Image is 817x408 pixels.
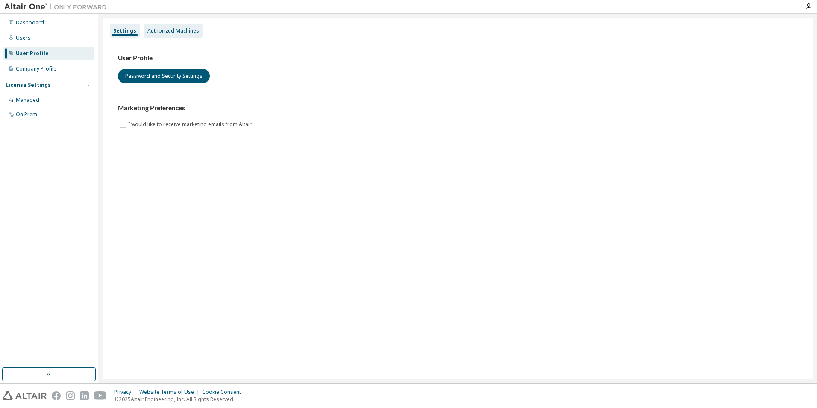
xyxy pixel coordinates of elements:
h3: User Profile [118,54,797,62]
div: Dashboard [16,19,44,26]
div: Users [16,35,31,41]
img: instagram.svg [66,391,75,400]
div: Authorized Machines [147,27,199,34]
button: Password and Security Settings [118,69,210,83]
img: linkedin.svg [80,391,89,400]
div: On Prem [16,111,37,118]
img: facebook.svg [52,391,61,400]
p: © 2025 Altair Engineering, Inc. All Rights Reserved. [114,396,246,403]
div: Settings [113,27,136,34]
img: Altair One [4,3,111,11]
div: License Settings [6,82,51,89]
img: youtube.svg [94,391,106,400]
div: Website Terms of Use [139,389,202,396]
div: Managed [16,97,39,103]
h3: Marketing Preferences [118,104,797,112]
div: User Profile [16,50,49,57]
div: Cookie Consent [202,389,246,396]
div: Privacy [114,389,139,396]
div: Company Profile [16,65,56,72]
img: altair_logo.svg [3,391,47,400]
label: I would like to receive marketing emails from Altair [128,119,253,130]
